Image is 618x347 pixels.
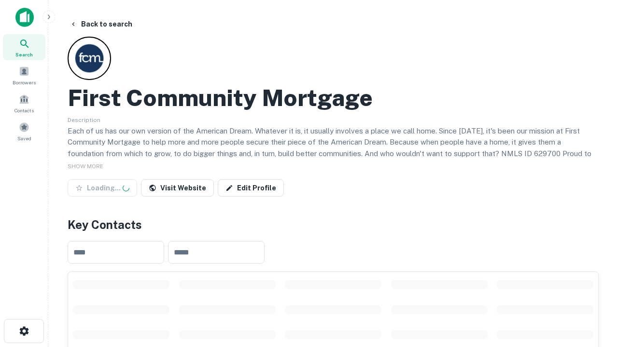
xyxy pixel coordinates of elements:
button: Back to search [66,15,136,33]
a: Search [3,34,45,60]
span: Search [15,51,33,58]
h2: First Community Mortgage [68,84,373,112]
img: capitalize-icon.png [15,8,34,27]
iframe: Chat Widget [570,239,618,285]
a: Borrowers [3,62,45,88]
a: Contacts [3,90,45,116]
a: Saved [3,118,45,144]
a: Visit Website [141,179,214,197]
h4: Key Contacts [68,216,599,233]
span: Contacts [14,107,34,114]
span: Description [68,117,100,123]
p: Each of us has our own version of the American Dream. Whatever it is, it usually involves a place... [68,125,599,171]
span: Borrowers [13,79,36,86]
a: Edit Profile [218,179,284,197]
span: SHOW MORE [68,163,103,170]
span: Saved [17,134,31,142]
